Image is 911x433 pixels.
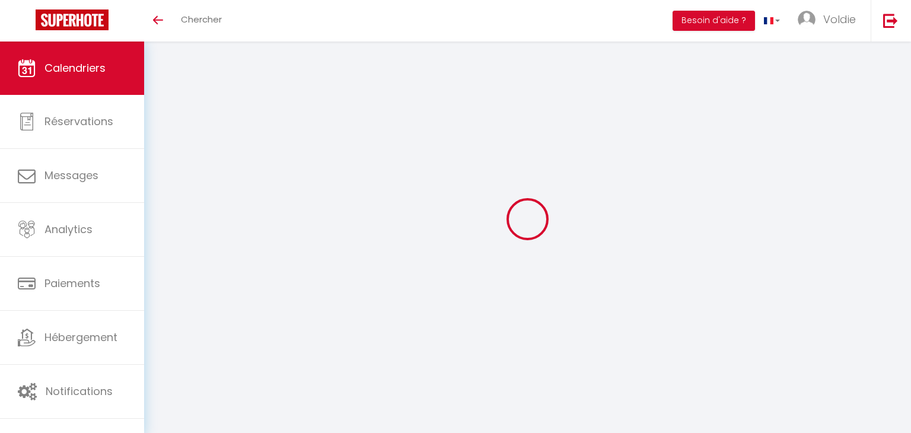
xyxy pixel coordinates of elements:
[36,9,109,30] img: Super Booking
[44,276,100,291] span: Paiements
[798,11,816,28] img: ...
[883,13,898,28] img: logout
[44,168,98,183] span: Messages
[44,330,117,345] span: Hébergement
[823,12,856,27] span: Voldie
[44,222,93,237] span: Analytics
[44,114,113,129] span: Réservations
[673,11,755,31] button: Besoin d'aide ?
[44,61,106,75] span: Calendriers
[181,13,222,26] span: Chercher
[46,384,113,399] span: Notifications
